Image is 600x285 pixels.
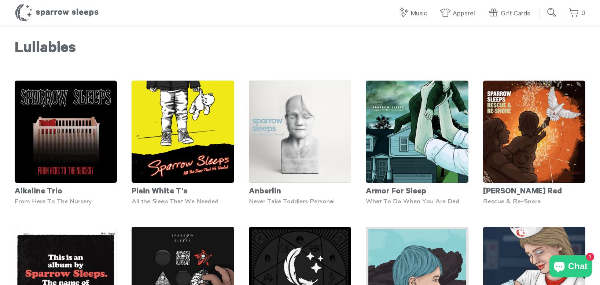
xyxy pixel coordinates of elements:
a: Gift Cards [488,6,534,22]
img: AugustBurnsRed-RescueandRe-snore-Cover_1_1_grande.jpg [483,81,585,183]
a: 0 [568,5,585,21]
a: Apparel [440,6,479,22]
input: Submit [545,5,559,20]
inbox-online-store-chat: Shopify online store chat [547,255,594,279]
img: SS-NeverTakeToddlersPersonal-Cover-1600x1600_grande.png [249,81,351,183]
h1: Lullabies [15,40,585,59]
div: Rescue & Re-Snore [483,197,585,205]
div: Alkaline Trio [15,183,117,197]
img: ArmorForSleep-WhatToDoWhenYouAreDad-Cover-SparrowSleeps_grande.png [366,81,468,183]
div: Anberlin [249,183,351,197]
a: Anberlin Never Take Toddlers Personal [249,81,351,205]
div: Plain White T's [132,183,234,197]
img: SS-FromHereToTheNursery-cover-1600x1600_grande.png [15,81,117,183]
div: Never Take Toddlers Personal [249,197,351,205]
h1: Sparrow Sleeps [15,4,99,22]
a: [PERSON_NAME] Red Rescue & Re-Snore [483,81,585,205]
a: Plain White T's All the Sleep That We Needed [132,81,234,205]
div: All the Sleep That We Needed [132,197,234,205]
a: Music [398,6,431,22]
div: What To Do When You Are Dad [366,197,468,205]
img: SparrowSleeps-PlainWhiteT_s-AllTheSleepThatWeNeeded-Cover_grande.png [132,81,234,183]
div: From Here To The Nursery [15,197,117,205]
a: Armor For Sleep What To Do When You Are Dad [366,81,468,205]
a: Alkaline Trio From Here To The Nursery [15,81,117,205]
div: Armor For Sleep [366,183,468,197]
div: [PERSON_NAME] Red [483,183,585,197]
